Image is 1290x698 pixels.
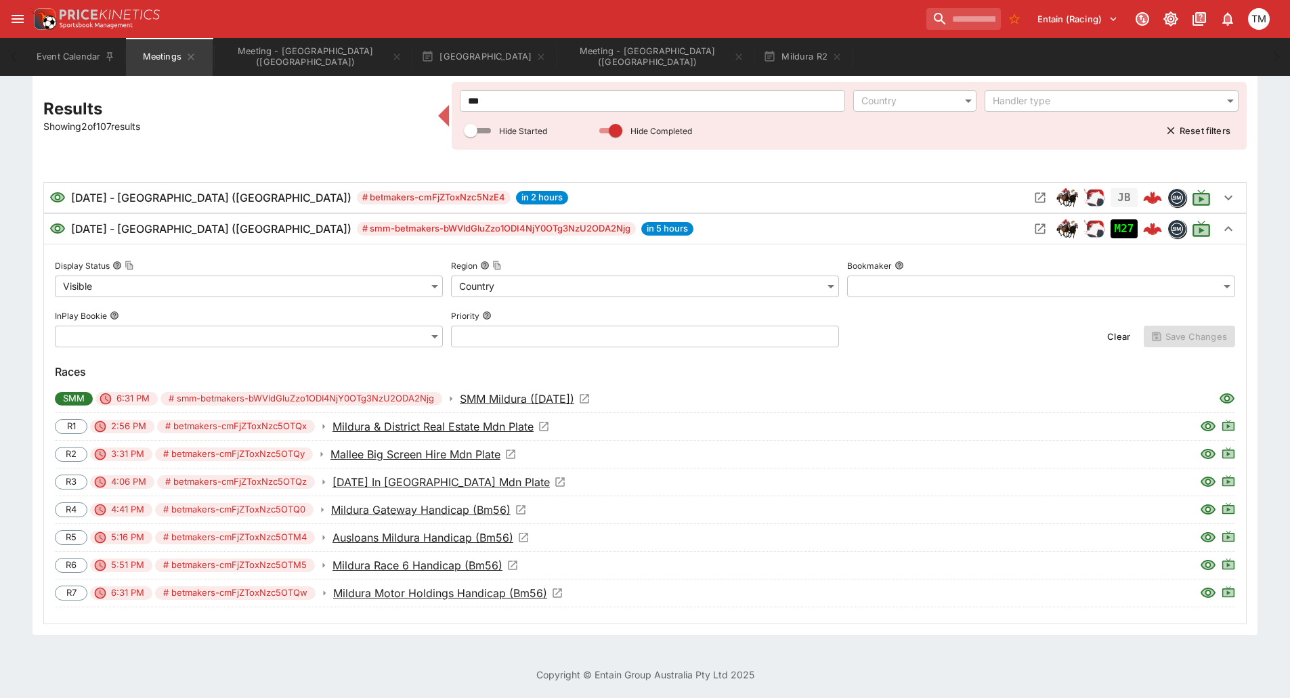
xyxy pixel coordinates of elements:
svg: Visible [1200,474,1216,490]
button: open drawer [5,7,30,31]
span: R6 [58,559,84,572]
span: # betmakers-cmFjZToxNzc5OTM4 [155,531,315,544]
p: Bookmaker [847,260,892,271]
svg: Live [1222,446,1235,460]
div: betmakers [1167,219,1186,238]
img: betmakers.png [1168,220,1186,238]
svg: Visible [49,190,66,206]
img: horse_racing.png [1056,187,1078,209]
button: Connected to PK [1130,7,1155,31]
h6: [DATE] - [GEOGRAPHIC_DATA] ([GEOGRAPHIC_DATA]) [71,190,351,206]
span: in 2 hours [516,191,568,204]
input: search [926,8,1001,30]
button: Copy To Clipboard [492,261,502,270]
div: betmakers [1167,188,1186,207]
svg: Live [1222,474,1235,487]
a: Open Event [333,585,563,601]
svg: Live [1222,418,1235,432]
span: SMM [55,392,93,406]
a: Open Event [332,529,530,546]
button: Copy To Clipboard [125,261,134,270]
p: Mildura Motor Holdings Handicap (Bm56) [333,585,547,601]
a: Open Event [330,446,517,462]
button: Meeting - Mildura (AUS) [557,38,752,76]
span: # betmakers-cmFjZToxNzc5OTQx [157,420,315,433]
span: R4 [58,503,84,517]
span: # betmakers-cmFjZToxNzc5NzE4 [357,191,511,204]
svg: Live [1222,557,1235,571]
p: Showing 2 of 107 results [43,119,430,133]
div: Tristan Matheson [1248,8,1270,30]
svg: Visible [1200,529,1216,546]
span: 6:31 PM [103,586,152,600]
p: Mildura Gateway Handicap (Bm56) [331,502,511,518]
span: # betmakers-cmFjZToxNzc5OTQy [155,448,313,461]
div: horse_racing [1056,218,1078,240]
span: 4:41 PM [103,503,152,517]
div: Handler type [993,94,1217,108]
span: 4:06 PM [103,475,154,489]
svg: Live [1192,219,1211,238]
button: Mildura R2 [755,38,851,76]
button: Open Meeting [1029,218,1051,240]
span: 6:31 PM [108,392,158,406]
span: # smm-betmakers-bWVldGluZzo1ODI4NjY0OTg3NzU2ODA2Njg [357,222,636,236]
button: Meetings [126,38,213,76]
p: Ausloans Mildura Handicap (Bm56) [332,529,513,546]
h6: Races [55,364,1235,380]
p: Mildura & District Real Estate Mdn Plate [332,418,534,435]
button: Notifications [1216,7,1240,31]
span: 3:31 PM [103,448,152,461]
div: Imported to Jetbet as OPEN [1111,219,1138,238]
svg: Visible [1200,418,1216,435]
svg: Visible [1200,502,1216,518]
button: Select Tenant [1029,8,1126,30]
button: Display StatusCopy To Clipboard [112,261,122,270]
button: Meeting - Moonee Valley (AUS) [215,38,410,76]
h6: [DATE] - [GEOGRAPHIC_DATA] ([GEOGRAPHIC_DATA]) [71,221,351,237]
p: Region [451,260,477,271]
span: in 5 hours [641,222,693,236]
svg: Visible [1200,557,1216,573]
button: InPlay Bookie [110,311,119,320]
button: Reset filters [1158,120,1239,141]
svg: Visible [49,221,66,237]
span: R2 [58,448,84,461]
svg: Visible [1200,446,1216,462]
svg: Live [1192,188,1211,207]
p: SMM Mildura ([DATE]) [460,391,574,407]
svg: Live [1222,502,1235,515]
svg: Live [1222,585,1235,598]
button: Toggle light/dark mode [1159,7,1183,31]
div: Jetbet not yet mapped [1111,188,1138,207]
svg: Visible [1200,585,1216,601]
a: Open Event [331,502,527,518]
img: horse_racing.png [1056,218,1078,240]
div: Country [861,94,955,108]
button: Clear [1099,326,1138,347]
span: R7 [59,586,84,600]
img: logo-cerberus--red.svg [1143,219,1162,238]
span: 5:51 PM [103,559,152,572]
p: [DATE] In [GEOGRAPHIC_DATA] Mdn Plate [332,474,550,490]
a: Open Event [460,391,590,407]
button: No Bookmarks [1004,8,1025,30]
button: Tristan Matheson [1244,4,1274,34]
span: # betmakers-cmFjZToxNzc5OTQw [155,586,316,600]
button: Bookmaker [895,261,904,270]
button: Event Calendar [28,38,123,76]
div: ParallelRacing Handler [1083,187,1105,209]
div: horse_racing [1056,187,1078,209]
p: Mildura Race 6 Handicap (Bm56) [332,557,502,573]
button: RegionCopy To Clipboard [480,261,490,270]
div: Country [451,276,839,297]
a: Open Event [332,557,519,573]
span: R3 [58,475,84,489]
svg: Live [1222,529,1235,543]
span: R1 [60,420,83,433]
button: Open Meeting [1029,187,1051,209]
a: Open Event [332,474,566,490]
span: # betmakers-cmFjZToxNzc5OTQ0 [155,503,314,517]
span: # smm-betmakers-bWVldGluZzo1ODI4NjY0OTg3NzU2ODA2Njg [160,392,442,406]
p: Hide Started [499,125,547,137]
